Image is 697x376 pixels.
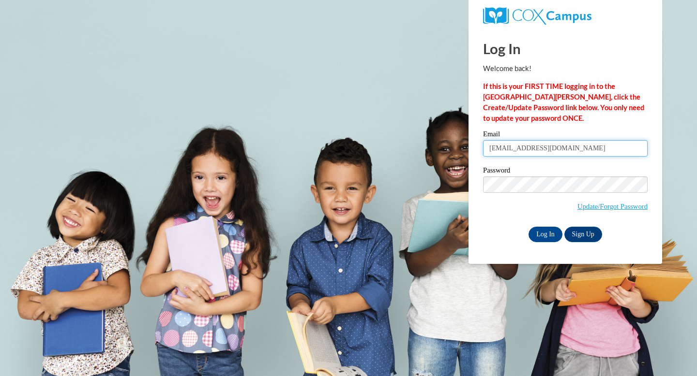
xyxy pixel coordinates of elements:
strong: If this is your FIRST TIME logging in to the [GEOGRAPHIC_DATA][PERSON_NAME], click the Create/Upd... [483,82,644,122]
a: Update/Forgot Password [577,202,648,210]
img: COX Campus [483,7,591,25]
a: Sign Up [564,227,602,242]
input: Log In [529,227,562,242]
a: COX Campus [483,7,648,25]
p: Welcome back! [483,63,648,74]
label: Email [483,130,648,140]
h1: Log In [483,39,648,58]
label: Password [483,167,648,176]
